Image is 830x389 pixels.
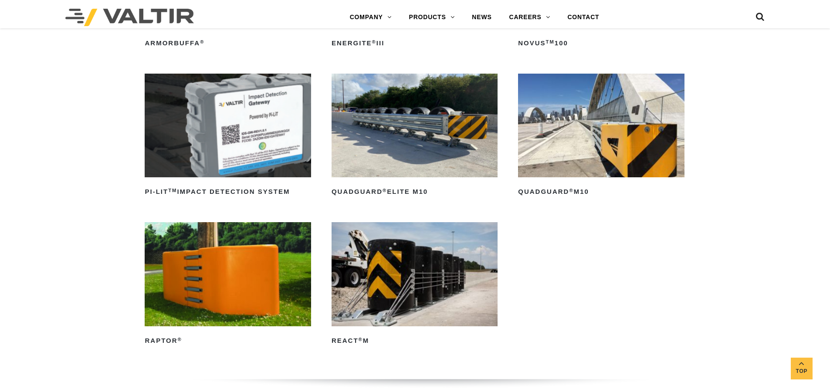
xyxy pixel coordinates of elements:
h2: QuadGuard Elite M10 [332,185,498,199]
sup: ® [372,39,376,44]
sup: ® [178,337,182,342]
h2: QuadGuard M10 [518,185,684,199]
h2: ArmorBuffa [145,36,311,50]
sup: TM [168,188,177,193]
h2: RAPTOR [145,334,311,348]
img: Valtir [65,9,194,26]
a: CAREERS [501,9,559,26]
a: PI-LITTMImpact Detection System [145,74,311,199]
sup: ® [569,188,573,193]
a: RAPTOR® [145,222,311,348]
h2: PI-LIT Impact Detection System [145,185,311,199]
h2: ENERGITE III [332,36,498,50]
sup: ® [200,39,204,44]
a: QuadGuard®Elite M10 [332,74,498,199]
a: PRODUCTS [400,9,464,26]
h2: REACT M [332,334,498,348]
sup: TM [546,39,555,44]
a: Top [791,358,813,379]
a: REACT®M [332,222,498,348]
a: NEWS [463,9,500,26]
sup: ® [383,188,387,193]
span: Top [791,366,813,376]
h2: NOVUS 100 [518,36,684,50]
sup: ® [359,337,363,342]
a: QuadGuard®M10 [518,74,684,199]
a: CONTACT [559,9,608,26]
a: COMPANY [341,9,400,26]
